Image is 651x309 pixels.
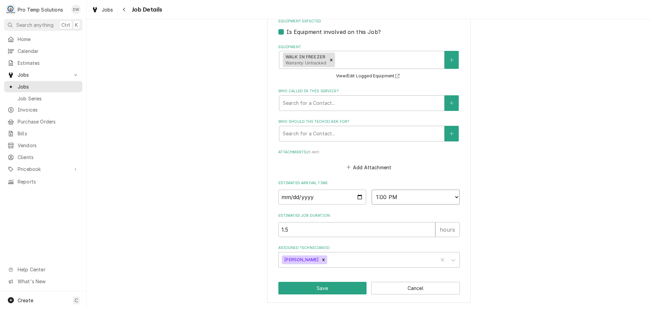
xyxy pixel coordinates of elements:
[18,83,79,90] span: Jobs
[278,282,367,294] button: Save
[6,5,16,14] div: P
[4,69,82,80] a: Go to Jobs
[18,130,79,137] span: Bills
[4,163,82,175] a: Go to Pricebook
[18,36,79,43] span: Home
[4,128,82,139] a: Bills
[445,126,459,141] button: Create New Contact
[4,152,82,163] a: Clients
[450,101,454,105] svg: Create New Contact
[278,282,460,294] div: Button Group Row
[4,104,82,115] a: Invoices
[372,190,460,205] select: Time Select
[18,266,78,273] span: Help Center
[18,166,69,173] span: Pricebook
[278,89,460,111] div: Who called in this service?
[18,278,78,285] span: What's New
[278,89,460,94] label: Who called in this service?
[4,264,82,275] a: Go to Help Center
[18,95,79,102] span: Job Series
[61,21,70,28] span: Ctrl
[345,162,393,172] button: Add Attachment
[320,255,327,264] div: Remove Dakota Williams
[130,5,162,14] span: Job Details
[6,5,16,14] div: Pro Temp Solutions's Avatar
[89,4,116,15] a: Jobs
[278,245,460,251] label: Assigned Technician(s)
[450,58,454,62] svg: Create New Equipment
[335,72,403,80] button: View/Edit Logged Equipment
[18,178,79,185] span: Reports
[278,282,460,294] div: Button Group
[18,6,63,13] div: Pro Temp Solutions
[18,297,33,303] span: Create
[328,53,335,67] div: Remove [object Object]
[75,297,78,304] span: C
[18,118,79,125] span: Purchase Orders
[4,176,82,187] a: Reports
[278,150,460,155] label: Attachments
[445,51,459,69] button: Create New Equipment
[4,57,82,69] a: Estimates
[4,81,82,92] a: Jobs
[287,28,381,36] label: Is Equipment involved on this Job?
[18,71,69,78] span: Jobs
[371,282,460,294] button: Cancel
[285,60,326,65] span: Warranty: Untracked
[278,190,367,205] input: Date
[278,19,460,24] label: Equipment Expected
[278,150,460,172] div: Attachments
[71,5,81,14] div: DW
[75,21,78,28] span: K
[278,180,460,205] div: Estimated Arrival Time
[4,276,82,287] a: Go to What's New
[278,213,460,218] label: Estimated Job Duration
[4,19,82,31] button: Search anythingCtrlK
[102,6,113,13] span: Jobs
[278,180,460,186] label: Estimated Arrival Time
[278,44,460,50] label: Equipment
[278,119,460,141] div: Who should the tech(s) ask for?
[4,140,82,151] a: Vendors
[285,54,325,59] strong: WALK IN FREEZER
[4,93,82,104] a: Job Series
[16,21,54,28] span: Search anything
[278,44,460,80] div: Equipment
[18,142,79,149] span: Vendors
[282,255,320,264] div: [PERSON_NAME]
[119,4,130,15] button: Navigate back
[4,34,82,45] a: Home
[306,150,319,154] span: ( if any )
[4,116,82,127] a: Purchase Orders
[18,106,79,113] span: Invoices
[450,131,454,136] svg: Create New Contact
[278,119,460,124] label: Who should the tech(s) ask for?
[278,245,460,267] div: Assigned Technician(s)
[18,47,79,55] span: Calendar
[278,19,460,36] div: Equipment Expected
[445,95,459,111] button: Create New Contact
[18,154,79,161] span: Clients
[435,222,460,237] div: hours
[71,5,81,14] div: Dana Williams's Avatar
[278,213,460,237] div: Estimated Job Duration
[4,45,82,57] a: Calendar
[18,59,79,66] span: Estimates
